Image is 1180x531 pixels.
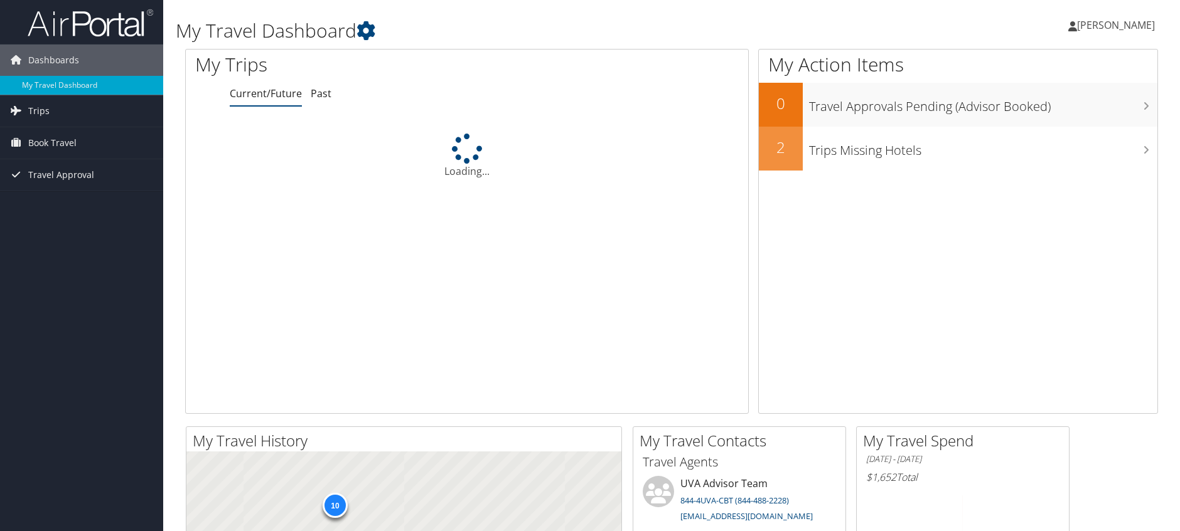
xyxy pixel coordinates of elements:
[759,83,1157,127] a: 0Travel Approvals Pending (Advisor Booked)
[643,453,836,471] h3: Travel Agents
[759,51,1157,78] h1: My Action Items
[28,95,50,127] span: Trips
[866,453,1059,465] h6: [DATE] - [DATE]
[230,87,302,100] a: Current/Future
[311,87,331,100] a: Past
[759,137,803,158] h2: 2
[28,159,94,191] span: Travel Approval
[323,493,348,518] div: 10
[809,92,1157,115] h3: Travel Approvals Pending (Advisor Booked)
[195,51,505,78] h1: My Trips
[193,430,621,451] h2: My Travel History
[186,134,748,179] div: Loading...
[176,18,837,44] h1: My Travel Dashboard
[1068,6,1167,44] a: [PERSON_NAME]
[636,476,842,527] li: UVA Advisor Team
[863,430,1069,451] h2: My Travel Spend
[640,430,845,451] h2: My Travel Contacts
[866,470,1059,484] h6: Total
[759,127,1157,171] a: 2Trips Missing Hotels
[680,495,789,506] a: 844-4UVA-CBT (844-488-2228)
[759,93,803,114] h2: 0
[28,8,153,38] img: airportal-logo.png
[28,45,79,76] span: Dashboards
[866,470,896,484] span: $1,652
[28,127,77,159] span: Book Travel
[1077,18,1155,32] span: [PERSON_NAME]
[680,510,813,522] a: [EMAIL_ADDRESS][DOMAIN_NAME]
[809,135,1157,159] h3: Trips Missing Hotels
